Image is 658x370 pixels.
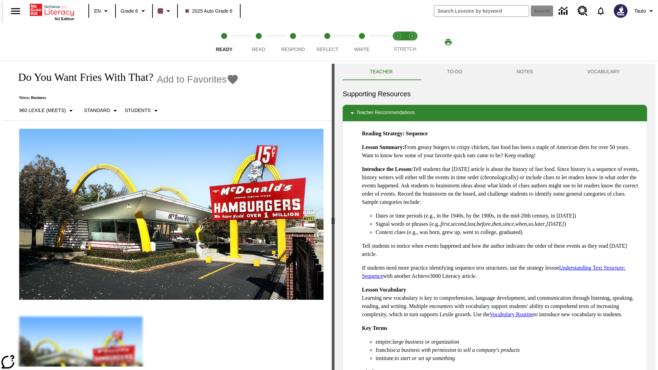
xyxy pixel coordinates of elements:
em: large business or organization [392,339,459,345]
strong: Key Terms [362,325,387,331]
span: 2025 Auto Grade 6 [185,8,233,15]
button: Reflect step 4 of 5 [307,23,347,61]
div: Instructional Panel Tabs [343,64,647,80]
div: activity [334,64,655,370]
img: One of the first McDonald's stores, with the iconic red sign and golden arches. [19,129,324,300]
a: Notifications [592,2,610,20]
div: Home [30,2,74,21]
em: later [535,221,545,227]
em: so [528,221,533,227]
p: Teacher Recommendations [356,109,415,117]
img: Avatar [614,4,627,18]
li: franchise: [376,346,642,354]
span: STRETCH [394,46,416,52]
p: Tell students to notice when events happened and how the author indicates the order of these even... [362,242,642,258]
p: Learning new vocabulary is key to comprehension, language development, and communication through ... [362,286,642,319]
li: Signal words or phrases (e.g., , , , , , , , , , ) [376,220,642,228]
div: Press Enter or Spacebar and then press right and left arrow keys to move the slider [332,64,334,370]
button: Teacher [343,64,420,80]
span: Write [354,47,369,52]
em: first [441,221,450,227]
button: Read step 2 of 5 [239,23,278,61]
strong: Lesson Summary: [362,144,404,150]
p: Standard [84,107,110,114]
button: Open side menu [5,1,26,21]
button: Select Lexile, 960 Lexile (Meets) [16,104,78,117]
span: Ready [216,47,233,52]
span: Add to Favorites [157,74,227,85]
a: Data Center [555,2,573,21]
span: Grade 6 [121,8,138,15]
button: Add to Favorites - Do You Want Fries With That? [157,73,239,85]
li: empire: [376,338,642,346]
p: Tell students that [DATE] article is about the history of fast food. Since history is a sequence ... [362,165,642,206]
li: Context clues (e.g., was born, grew up, went to college, graduated) [376,228,642,236]
h6: Supporting Resources [343,88,647,99]
span: Respond [281,47,305,52]
button: Stretch Respond step 2 of 2 [402,23,422,61]
em: last [467,221,475,227]
button: NOTES [489,64,560,80]
button: Ready step 1 of 5 [204,23,244,61]
span: Reflect [317,47,339,52]
em: a business with permission to sell a company's products [397,347,520,353]
button: Scaffolds, Standard [81,104,122,117]
button: Select a new avatar [610,2,632,20]
div: reading [3,64,332,367]
li: institute: [376,354,642,362]
div: Teacher Recommendations [343,105,647,121]
button: Grade: Grade 6, Select a grade [118,5,150,17]
h1: Do You Want Fries With That? [11,71,153,84]
button: Class color is dark brown. Change class color [155,5,175,17]
em: since [503,221,514,227]
p: Students [125,107,150,114]
a: Resource Center, Will open in new tab [573,2,592,20]
span: Read [252,47,265,52]
button: Profile/Settings [632,5,658,17]
button: Language: EN, Select a language [91,5,113,17]
span: NJ Edition [55,17,74,21]
button: Write step 5 of 5 [342,23,382,61]
button: TO-DO [420,64,489,80]
button: Select Student [122,104,162,117]
a: Understanding Text Structure: Sequence [362,265,625,279]
span: Tauto [634,8,646,15]
em: then [492,221,501,227]
p: If students need more practice identifying sequence text structures, use the strategy lesson with... [362,264,642,280]
p: News: Business [11,95,239,100]
text: 2 [411,34,413,38]
em: second [451,221,466,227]
em: [DATE] [546,221,564,227]
strong: Sequence [406,131,428,136]
input: search field [434,5,529,16]
strong: Reading Strategy: [362,131,404,136]
em: before [477,221,490,227]
button: Print [437,36,459,48]
p: 960 Lexile (Meets) [19,107,66,114]
a: Vocabulary Routine [490,311,533,317]
button: Stretch Read step 1 of 2 [388,23,408,61]
em: to start or set up something [395,355,455,361]
p: From greasy burgers to crispy chicken, fast food has been a staple of American diets for over 50 ... [362,143,642,160]
li: Dates or time periods (e.g., in the 1940s, by the 1900s, in the mid-20th century, in [DATE]) [376,212,642,220]
span: EN [94,8,101,15]
em: when [515,221,527,227]
strong: Lesson Vocabulary [362,287,406,293]
button: Respond step 3 of 5 [273,23,313,61]
strong: Introduce the Lesson: [362,166,413,172]
text: 1 [397,34,399,38]
button: VOCABULARY [560,64,647,80]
